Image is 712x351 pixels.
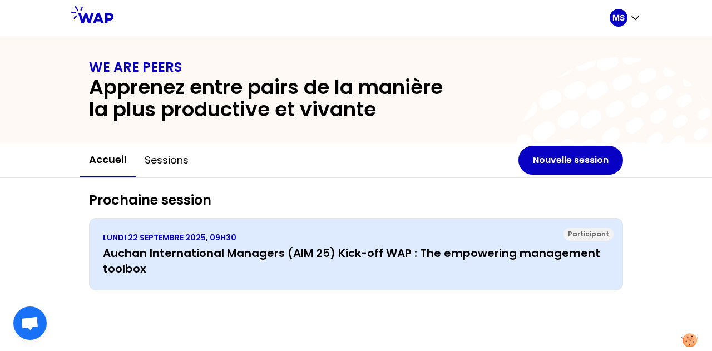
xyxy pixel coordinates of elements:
h3: Auchan International Managers (AIM 25) Kick-off WAP : The empowering management toolbox [103,245,609,276]
button: Accueil [80,143,136,177]
h2: Apprenez entre pairs de la manière la plus productive et vivante [89,76,463,121]
button: Nouvelle session [518,146,623,175]
p: LUNDI 22 SEPTEMBRE 2025, 09H30 [103,232,609,243]
div: Participant [563,228,614,241]
div: Open chat [13,306,47,340]
h1: WE ARE PEERS [89,58,623,76]
button: MS [610,9,641,27]
a: LUNDI 22 SEPTEMBRE 2025, 09H30Auchan International Managers (AIM 25) Kick-off WAP : The empowerin... [103,232,609,276]
p: MS [612,12,625,23]
button: Sessions [136,144,197,177]
h2: Prochaine session [89,191,623,209]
